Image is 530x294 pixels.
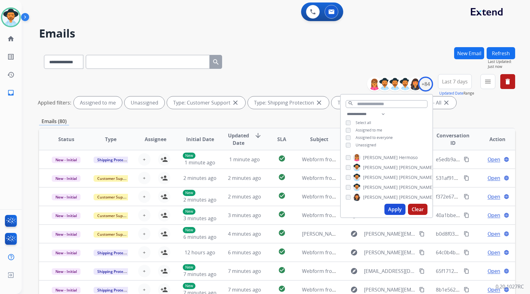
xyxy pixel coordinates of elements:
mat-icon: person_add [160,230,168,238]
mat-icon: check_circle [278,155,286,162]
span: Last 7 days [442,80,468,83]
p: Emails (80) [39,118,69,125]
mat-icon: language [504,250,509,255]
span: Range [439,91,474,96]
mat-icon: content_copy [464,250,469,255]
h2: Emails [39,27,515,40]
span: Open [488,249,500,256]
span: Last Updated: [488,59,515,64]
span: Hermoso [399,154,418,161]
span: [PERSON_NAME] [363,184,398,190]
mat-icon: check_circle [278,173,286,181]
mat-icon: explore [350,230,358,238]
mat-icon: content_copy [464,194,469,199]
mat-icon: person_add [160,286,168,293]
span: Just now [488,64,515,69]
span: Webform from [PERSON_NAME][EMAIL_ADDRESS][DOMAIN_NAME] on [DATE] [302,175,481,181]
span: New - Initial [52,194,81,200]
span: 2 minutes ago [228,193,261,200]
mat-icon: content_copy [464,212,469,218]
span: 3 minutes ago [183,215,217,222]
mat-icon: language [504,231,509,237]
span: [PERSON_NAME][EMAIL_ADDRESS][DOMAIN_NAME] [364,230,416,238]
span: Webform from [DOMAIN_NAME][EMAIL_ADDRESS][DOMAIN_NAME] on [DATE] [302,156,481,163]
button: + [138,153,151,166]
mat-icon: search [212,58,220,66]
mat-icon: person_add [160,249,168,256]
span: 6 minutes ago [228,249,261,256]
mat-icon: explore [350,249,358,256]
span: + [143,267,146,275]
span: [PERSON_NAME] [363,194,398,200]
span: Open [488,267,500,275]
span: New - Initial [52,157,81,163]
mat-icon: content_copy [464,287,469,292]
span: 7 minutes ago [228,286,261,293]
mat-icon: person_add [160,193,168,200]
span: Webform from [EMAIL_ADDRESS][DOMAIN_NAME] on [DATE] [302,212,442,219]
span: [PERSON_NAME] [363,174,398,180]
span: 65f17126-8f0f-4fdb-859f-aa1bcdda86d3 [436,268,527,274]
mat-icon: language [504,157,509,162]
mat-icon: language [504,175,509,181]
mat-icon: arrow_downward [254,132,262,139]
span: Unassigned [356,142,376,148]
span: Open [488,156,500,163]
button: + [138,246,151,259]
span: New - Initial [52,268,81,275]
div: Type: Reguard CS [331,96,393,109]
span: New - Initial [52,231,81,238]
button: + [138,172,151,184]
button: Last 7 days [438,74,472,89]
span: Subject [310,136,328,143]
button: + [138,190,151,203]
span: + [143,156,146,163]
span: [PERSON_NAME] [399,194,434,200]
span: Webform from [EMAIL_ADDRESS][DOMAIN_NAME] on [DATE] [302,193,442,200]
div: Type: Customer Support [167,96,245,109]
span: [PERSON_NAME][EMAIL_ADDRESS][PERSON_NAME][DOMAIN_NAME] [364,286,416,293]
span: b0d8f034-e817-453e-af70-937b70faf4e7 [436,230,527,237]
mat-icon: close [443,99,450,106]
span: [PERSON_NAME] [399,174,434,180]
span: Select all [356,120,371,125]
span: Customer Support [94,231,134,238]
span: Open [488,174,500,182]
button: Apply [384,204,405,215]
img: avatar [2,9,20,26]
span: [PERSON_NAME] [399,164,434,171]
span: Conversation ID [436,132,470,147]
mat-icon: explore [350,267,358,275]
span: Assignee [145,136,166,143]
mat-icon: content_copy [464,268,469,274]
span: Status [58,136,74,143]
span: 2 minutes ago [183,196,217,203]
span: + [143,193,146,200]
span: Open [488,212,500,219]
mat-icon: inbox [7,89,15,96]
p: New [183,208,195,215]
span: Assigned to everyone [356,135,393,140]
button: New Email [454,47,484,59]
span: [PERSON_NAME] [363,164,398,171]
span: 1 minute ago [185,159,215,166]
mat-icon: check_circle [278,192,286,199]
span: 7 minutes ago [228,268,261,274]
mat-icon: language [504,268,509,274]
mat-icon: close [315,99,323,106]
span: Customer Support [94,194,134,200]
mat-icon: check_circle [278,266,286,274]
span: New - Initial [52,212,81,219]
button: + [138,228,151,240]
th: Action [471,128,515,150]
span: Webform from [PERSON_NAME][EMAIL_ADDRESS][PERSON_NAME][DOMAIN_NAME] on [DATE] [302,249,519,256]
span: 7 minutes ago [183,271,217,278]
span: New - Initial [52,250,81,256]
span: 12 hours ago [185,249,215,256]
p: New [183,227,195,233]
button: Refresh [487,47,515,59]
span: Shipping Protection [94,157,136,163]
mat-icon: content_copy [419,268,425,274]
span: [PERSON_NAME][EMAIL_ADDRESS][PERSON_NAME][DOMAIN_NAME] [364,249,416,256]
span: [PERSON_NAME] bad review [302,230,367,237]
